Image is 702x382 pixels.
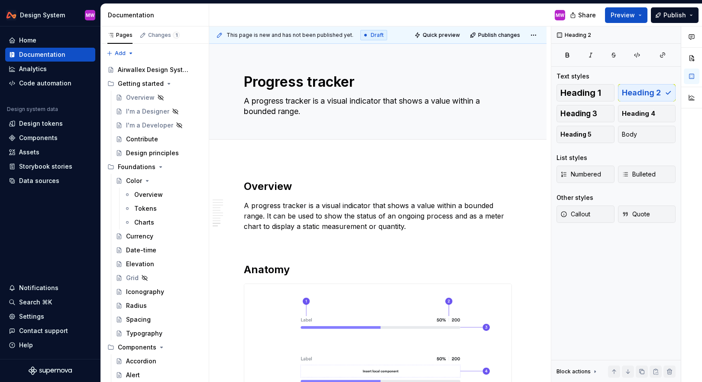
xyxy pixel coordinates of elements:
button: Share [566,7,602,23]
button: Body [618,126,676,143]
a: Airwallex Design System [104,63,205,77]
div: Changes [148,32,180,39]
div: Documentation [19,50,65,59]
div: Home [19,36,36,45]
div: Alert [126,371,140,379]
a: Grid [112,271,205,285]
a: I'm a Developer [112,118,205,132]
div: Elevation [126,260,154,268]
div: Getting started [118,79,164,88]
div: Design System [20,11,65,20]
a: Typography [112,326,205,340]
a: I'm a Designer [112,104,205,118]
div: Airwallex Design System [118,65,189,74]
a: Accordion [112,354,205,368]
span: Heading 5 [560,130,592,139]
span: Publish [663,11,686,20]
div: I'm a Designer [126,107,169,116]
div: Contribute [126,135,158,144]
h2: Anatomy [244,263,512,277]
div: Block actions [556,366,598,378]
div: Components [104,340,205,354]
div: Documentation [108,11,205,20]
div: Pages [107,32,133,39]
button: Heading 3 [556,105,615,122]
span: Heading 4 [622,109,655,118]
div: Tokens [134,204,157,213]
button: Design SystemMW [2,6,99,24]
span: Quick preview [423,32,460,39]
p: A progress tracker is a visual indicator that shows a value within a bounded range. It can be use... [244,200,512,232]
button: Quote [618,206,676,223]
a: Storybook stories [5,160,95,173]
a: Color [112,174,205,188]
div: Typography [126,329,162,338]
button: Heading 5 [556,126,615,143]
button: Notifications [5,281,95,295]
div: Data sources [19,176,59,185]
a: Design principles [112,146,205,160]
div: MW [86,12,94,19]
div: Spacing [126,315,151,324]
a: Documentation [5,48,95,62]
div: Foundations [118,163,155,171]
span: Callout [560,210,590,219]
span: This page is new and has not been published yet. [226,32,353,39]
button: Quick preview [412,29,464,41]
a: Analytics [5,62,95,76]
div: Currency [126,232,153,241]
span: Heading 3 [560,109,597,118]
a: Code automation [5,76,95,90]
button: Callout [556,206,615,223]
div: Getting started [104,77,205,91]
span: Share [578,11,596,20]
div: Notifications [19,284,58,292]
a: Settings [5,310,95,323]
div: Code automation [19,79,71,88]
div: Analytics [19,65,47,73]
div: Design system data [7,106,58,113]
textarea: A progress tracker is a visual indicator that shows a value within a bounded range. [242,94,510,118]
a: Tokens [120,202,205,215]
textarea: Progress tracker [242,72,510,92]
a: Currency [112,229,205,243]
span: Numbered [560,170,601,179]
div: Charts [134,218,154,227]
a: Data sources [5,174,95,188]
span: Add [115,50,126,57]
div: Search ⌘K [19,298,52,307]
div: Date-time [126,246,156,255]
div: Radius [126,301,147,310]
span: Bulleted [622,170,656,179]
div: Overview [134,190,163,199]
span: Heading 1 [560,88,601,97]
a: Charts [120,215,205,229]
img: 0733df7c-e17f-4421-95a9-ced236ef1ff0.png [6,10,16,20]
button: Add [104,47,136,59]
h2: Overview [244,180,512,193]
div: Design tokens [19,119,63,128]
a: Elevation [112,257,205,271]
div: Iconography [126,287,164,296]
button: Publish changes [467,29,524,41]
div: Components [118,343,156,352]
a: Spacing [112,313,205,326]
button: Contact support [5,324,95,338]
a: Iconography [112,285,205,299]
svg: Supernova Logo [29,366,72,375]
a: Contribute [112,132,205,146]
div: Components [19,134,58,142]
a: Radius [112,299,205,313]
a: Home [5,33,95,47]
span: Publish changes [478,32,520,39]
div: Text styles [556,72,589,81]
span: Draft [371,32,384,39]
div: Help [19,341,33,349]
a: Design tokens [5,117,95,131]
a: Overview [112,91,205,104]
button: Heading 4 [618,105,676,122]
div: I'm a Developer [126,121,173,130]
div: Settings [19,312,44,321]
div: Assets [19,148,39,157]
